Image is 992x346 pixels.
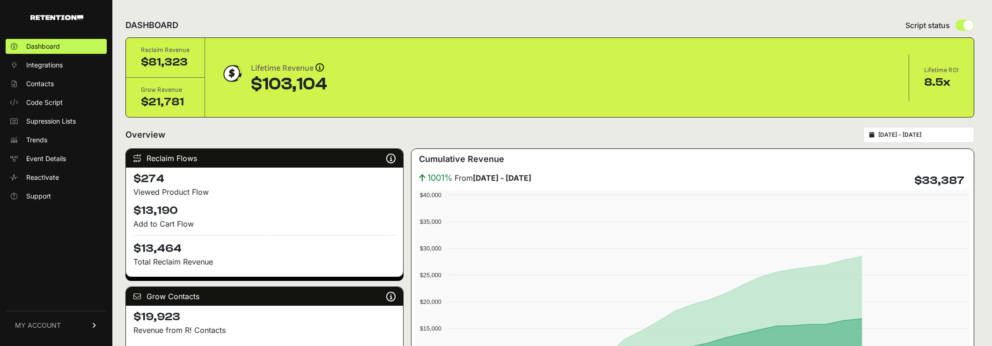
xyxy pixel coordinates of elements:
[141,45,190,55] div: Reclaim Revenue
[905,20,950,31] span: Script status
[6,189,107,204] a: Support
[26,135,47,145] span: Trends
[220,62,243,85] img: dollar-coin-05c43ed7efb7bc0c12610022525b4bbbb207c7efeef5aecc26f025e68dcafac9.png
[6,58,107,73] a: Integrations
[473,173,531,183] strong: [DATE] - [DATE]
[26,191,51,201] span: Support
[26,60,63,70] span: Integrations
[6,114,107,129] a: Supression Lists
[126,149,403,168] div: Reclaim Flows
[26,79,54,88] span: Contacts
[6,311,107,339] a: MY ACCOUNT
[141,85,190,95] div: Grow Revenue
[141,55,190,70] div: $81,323
[251,75,327,94] div: $103,104
[924,75,959,90] div: 8.5x
[26,154,66,163] span: Event Details
[125,19,178,32] h2: DASHBOARD
[455,172,531,184] span: From
[26,98,63,107] span: Code Script
[141,95,190,110] div: $21,781
[6,39,107,54] a: Dashboard
[6,133,107,147] a: Trends
[914,173,964,188] h4: $33,387
[419,245,441,252] text: $30,000
[125,128,165,141] h2: Overview
[126,287,403,306] div: Grow Contacts
[133,324,396,336] p: Revenue from R! Contacts
[133,203,396,218] h4: $13,190
[6,76,107,91] a: Contacts
[133,171,396,186] h4: $274
[30,15,83,20] img: Retention.com
[133,256,396,267] p: Total Reclaim Revenue
[6,151,107,166] a: Event Details
[419,153,504,166] h3: Cumulative Revenue
[419,191,441,199] text: $40,000
[133,235,396,256] h4: $13,464
[15,321,61,330] span: MY ACCOUNT
[133,218,396,229] div: Add to Cart Flow
[419,218,441,225] text: $35,000
[6,95,107,110] a: Code Script
[133,309,396,324] h4: $19,923
[419,272,441,279] text: $25,000
[419,298,441,305] text: $20,000
[427,171,453,184] span: 1001%
[419,325,441,332] text: $15,000
[6,170,107,185] a: Reactivate
[26,42,60,51] span: Dashboard
[251,62,327,75] div: Lifetime Revenue
[924,66,959,75] div: Lifetime ROI
[26,117,76,126] span: Supression Lists
[26,173,59,182] span: Reactivate
[133,186,396,198] div: Viewed Product Flow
